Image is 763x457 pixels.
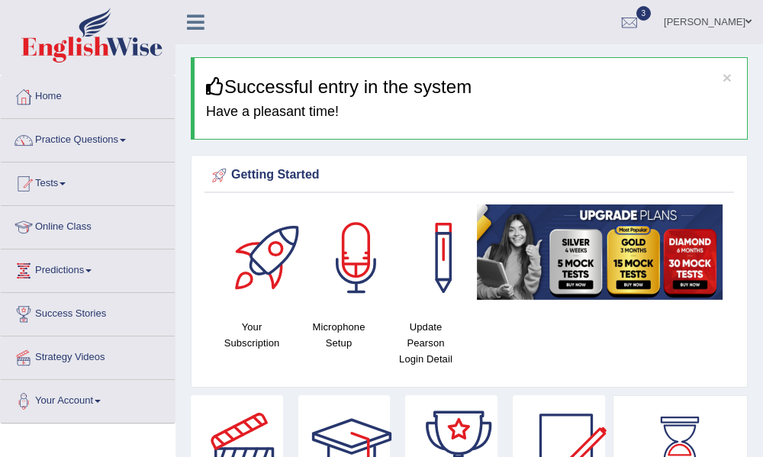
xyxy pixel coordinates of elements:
div: Getting Started [208,164,730,187]
h3: Successful entry in the system [206,77,736,97]
h4: Update Pearson Login Detail [390,319,462,367]
span: 3 [636,6,652,21]
a: Tests [1,163,175,201]
a: Online Class [1,206,175,244]
img: small5.jpg [477,204,723,300]
h4: Have a pleasant time! [206,105,736,120]
h4: Microphone Setup [303,319,375,351]
a: Predictions [1,249,175,288]
a: Practice Questions [1,119,175,157]
a: Success Stories [1,293,175,331]
a: Strategy Videos [1,336,175,375]
h4: Your Subscription [216,319,288,351]
a: Home [1,76,175,114]
a: Your Account [1,380,175,418]
button: × [723,69,732,85]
